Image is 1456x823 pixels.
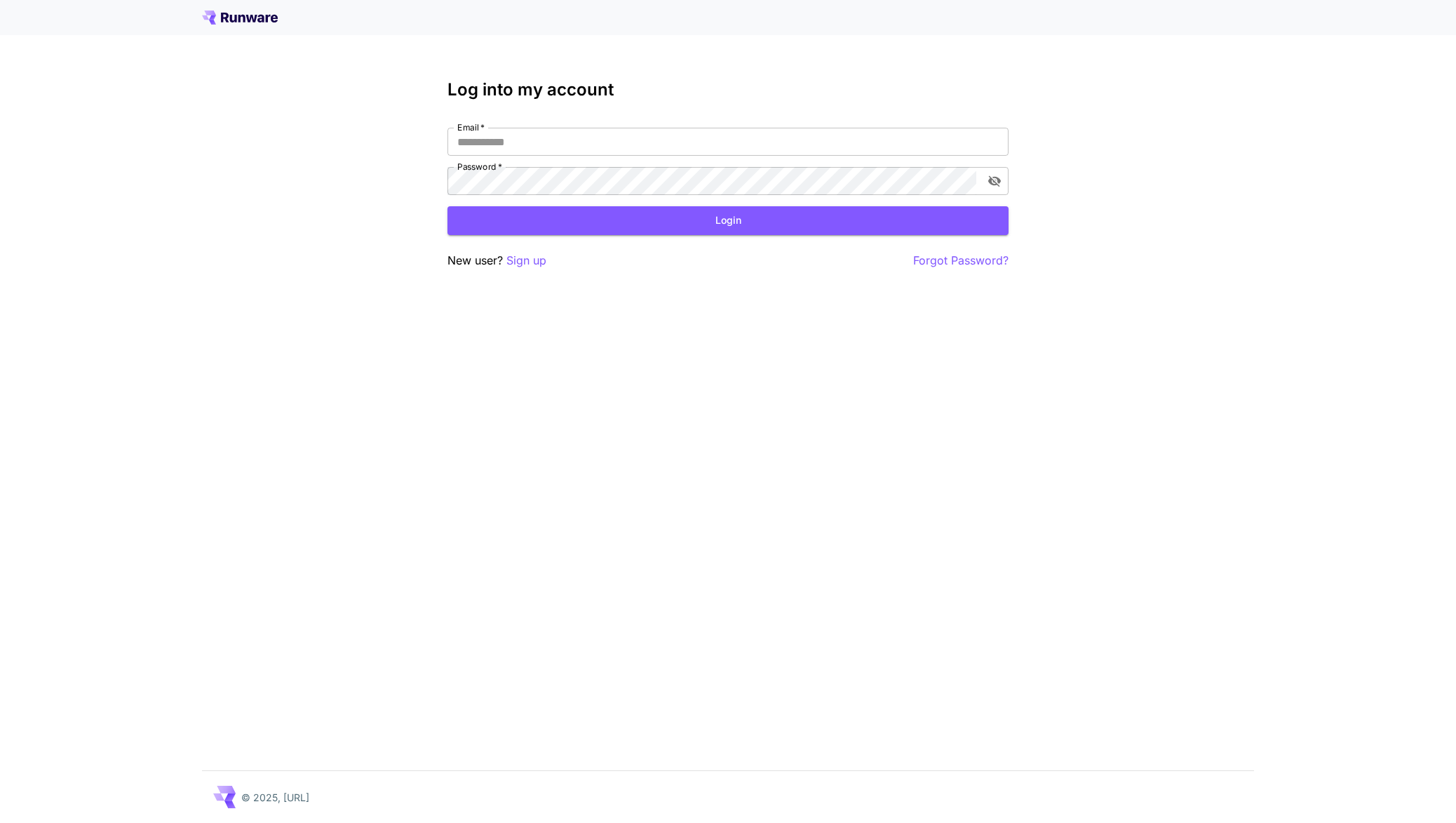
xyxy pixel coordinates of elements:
[457,161,502,173] label: Password
[506,252,546,269] button: Sign up
[447,206,1009,235] button: Login
[447,80,1009,100] h3: Log into my account
[982,168,1007,194] button: toggle password visibility
[447,252,546,269] p: New user?
[913,252,1009,269] button: Forgot Password?
[241,790,309,805] p: © 2025, [URL]
[457,121,485,133] label: Email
